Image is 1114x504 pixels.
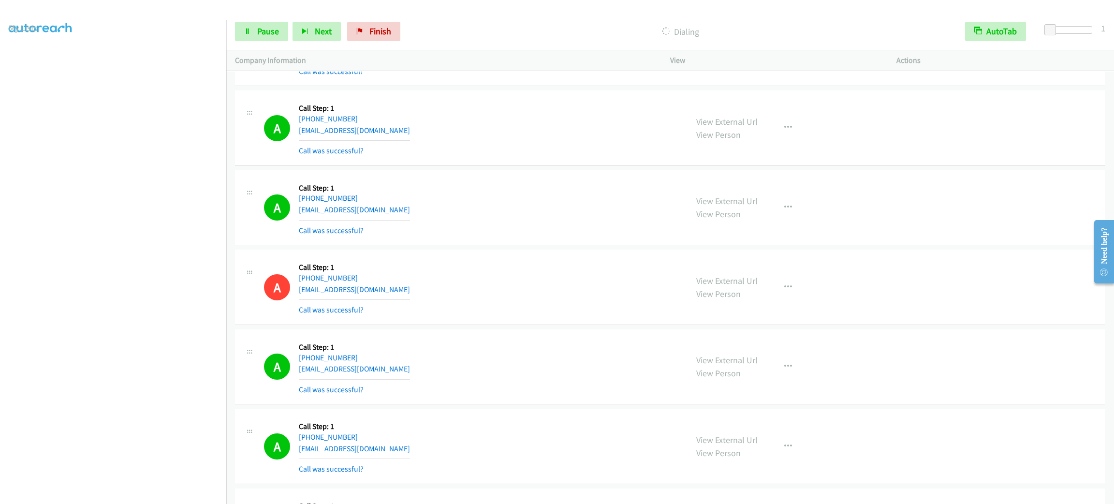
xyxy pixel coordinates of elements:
[696,208,741,220] a: View Person
[696,447,741,459] a: View Person
[299,67,364,76] a: Call was successful?
[965,22,1026,41] button: AutoTab
[696,288,741,299] a: View Person
[347,22,400,41] a: Finish
[696,275,758,286] a: View External Url
[9,22,38,33] a: My Lists
[9,43,226,503] iframe: To enrich screen reader interactions, please activate Accessibility in Grammarly extension settings
[369,26,391,37] span: Finish
[299,342,410,352] h5: Call Step: 1
[299,444,410,453] a: [EMAIL_ADDRESS][DOMAIN_NAME]
[299,305,364,314] a: Call was successful?
[670,55,879,66] p: View
[696,195,758,207] a: View External Url
[299,285,410,294] a: [EMAIL_ADDRESS][DOMAIN_NAME]
[299,193,358,203] a: [PHONE_NUMBER]
[264,433,290,460] h1: A
[235,55,653,66] p: Company Information
[299,464,364,474] a: Call was successful?
[299,126,410,135] a: [EMAIL_ADDRESS][DOMAIN_NAME]
[264,354,290,380] h1: A
[299,364,410,373] a: [EMAIL_ADDRESS][DOMAIN_NAME]
[299,432,358,442] a: [PHONE_NUMBER]
[235,22,288,41] a: Pause
[299,205,410,214] a: [EMAIL_ADDRESS][DOMAIN_NAME]
[299,183,410,193] h5: Call Step: 1
[299,263,410,272] h5: Call Step: 1
[299,104,410,113] h5: Call Step: 1
[696,129,741,140] a: View Person
[293,22,341,41] button: Next
[696,368,741,379] a: View Person
[264,194,290,221] h1: A
[413,25,948,38] p: Dialing
[264,274,290,300] h1: A
[299,422,410,431] h5: Call Step: 1
[299,273,358,282] a: [PHONE_NUMBER]
[299,226,364,235] a: Call was successful?
[1086,213,1114,290] iframe: Resource Center
[299,114,358,123] a: [PHONE_NUMBER]
[696,355,758,366] a: View External Url
[257,26,279,37] span: Pause
[696,116,758,127] a: View External Url
[1101,22,1105,35] div: 1
[896,55,1105,66] p: Actions
[264,115,290,141] h1: A
[315,26,332,37] span: Next
[299,385,364,394] a: Call was successful?
[299,353,358,362] a: [PHONE_NUMBER]
[299,146,364,155] a: Call was successful?
[696,434,758,445] a: View External Url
